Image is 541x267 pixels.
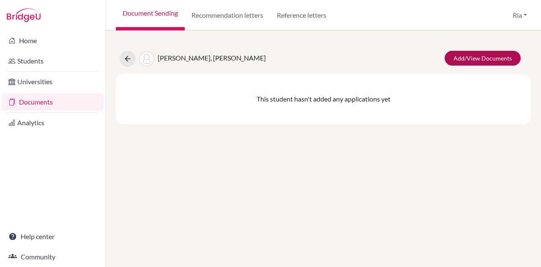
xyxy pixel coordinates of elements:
[2,94,104,110] a: Documents
[2,228,104,245] a: Help center
[2,52,104,69] a: Students
[509,7,531,23] button: Ria
[7,8,41,22] img: Bridge-U
[2,32,104,49] a: Home
[116,74,531,124] div: This student hasn't added any applications yet
[2,73,104,90] a: Universities
[158,54,266,62] span: [PERSON_NAME], [PERSON_NAME]
[445,51,521,66] a: Add/View Documents
[2,114,104,131] a: Analytics
[2,248,104,265] a: Community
